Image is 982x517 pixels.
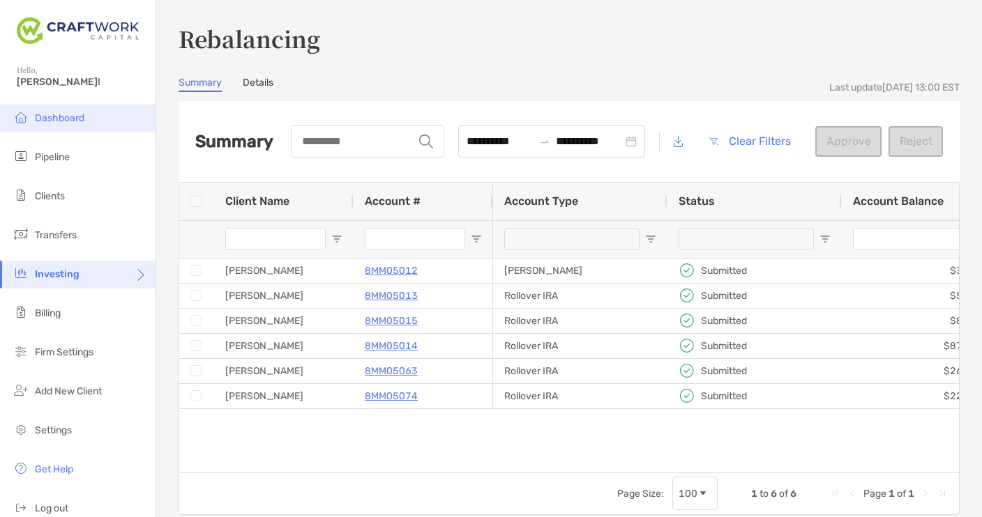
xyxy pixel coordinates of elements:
p: Submitted [701,312,747,330]
span: Page [863,488,886,500]
img: pipeline icon [13,148,29,164]
img: add_new_client icon [13,382,29,399]
img: icon status [679,337,695,354]
img: transfers icon [13,226,29,242]
span: Transfers [35,229,77,241]
span: Pipeline [35,151,70,163]
button: Open Filter Menu [471,233,482,245]
img: dashboard icon [13,109,29,125]
a: 8MM05013 [365,287,418,304]
span: swap-right [539,136,550,147]
div: Last Page [937,488,948,499]
div: [PERSON_NAME] [214,258,354,283]
span: 6 [771,488,777,500]
div: Rollover IRA [493,334,667,358]
img: firm-settings icon [13,343,29,360]
div: Next Page [920,488,931,499]
div: Rollover IRA [493,284,667,308]
span: Dashboard [35,112,84,124]
input: Account # Filter Input [365,228,465,250]
div: 100 [679,488,697,500]
a: Details [243,77,273,92]
div: First Page [830,488,841,499]
a: 8MM05074 [365,387,418,405]
div: [PERSON_NAME] [214,384,354,408]
div: [PERSON_NAME] [214,359,354,383]
span: of [897,488,906,500]
span: 6 [790,488,796,500]
p: Submitted [701,287,747,304]
span: [PERSON_NAME]! [17,76,147,88]
div: [PERSON_NAME] [214,284,354,308]
input: Client Name Filter Input [225,228,326,250]
img: Zoe Logo [17,6,139,56]
div: Previous Page [847,488,858,499]
a: 8MM05012 [365,262,418,279]
span: Settings [35,424,72,436]
p: Submitted [701,387,747,405]
button: Open Filter Menu [819,233,831,245]
img: icon status [679,312,695,329]
img: billing icon [13,304,29,321]
span: 1 [751,488,757,500]
span: 1 [889,488,895,500]
span: to [539,136,550,147]
p: Submitted [701,262,747,279]
span: Firm Settings [35,346,93,358]
img: icon status [679,387,695,404]
img: icon status [679,262,695,279]
div: Last update [DATE] 13:00 EST [829,82,960,93]
a: 8MM05015 [365,312,418,330]
img: clients icon [13,187,29,203]
img: settings icon [13,421,29,438]
button: Open Filter Menu [331,233,342,245]
img: investing icon [13,265,29,281]
span: Investing [35,268,80,280]
img: icon status [679,287,695,304]
div: Rollover IRA [493,309,667,333]
span: 1 [908,488,914,500]
span: Billing [35,307,61,319]
a: Summary [179,77,222,92]
span: Account Type [504,194,578,208]
button: Clear Filters [697,126,801,157]
a: 8MM05063 [365,362,418,380]
p: Submitted [701,362,747,380]
div: [PERSON_NAME] [493,258,667,283]
span: Account # [365,194,421,208]
p: Submitted [701,337,747,355]
span: Status [679,194,715,208]
span: Log out [35,502,68,514]
h3: Rebalancing [179,22,960,54]
h2: Summary [195,132,273,151]
img: logout icon [13,499,29,516]
img: icon status [679,362,695,379]
button: Open Filter Menu [645,233,656,245]
span: Get Help [35,463,73,475]
span: Add New Client [35,385,102,397]
a: 8MM05014 [365,337,418,355]
div: Rollover IRA [493,384,667,408]
span: Client Name [225,194,289,208]
img: button icon [709,137,718,146]
div: [PERSON_NAME] [214,309,354,333]
img: input icon [419,134,433,148]
span: Account Balance [853,194,944,208]
div: [PERSON_NAME] [214,334,354,358]
span: of [779,488,788,500]
span: Clients [35,190,65,202]
img: get-help icon [13,460,29,477]
div: Page Size: [617,488,664,500]
div: Page Size [672,477,718,510]
span: to [760,488,769,500]
div: Rollover IRA [493,359,667,383]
